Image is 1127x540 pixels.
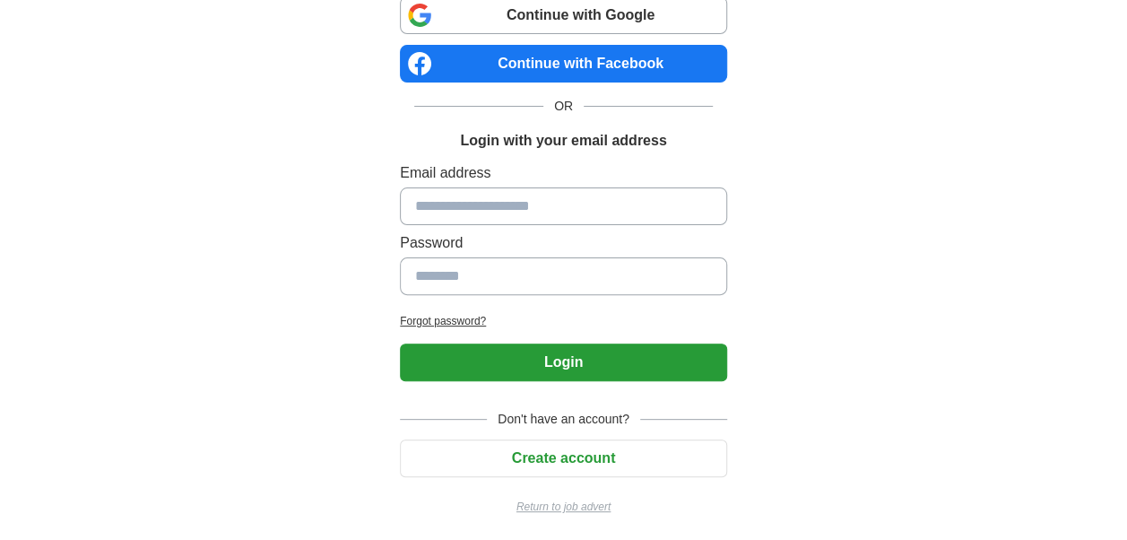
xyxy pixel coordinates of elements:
[400,440,727,477] button: Create account
[543,97,584,116] span: OR
[400,313,727,329] a: Forgot password?
[400,344,727,381] button: Login
[400,499,727,515] a: Return to job advert
[487,410,640,429] span: Don't have an account?
[400,162,727,184] label: Email address
[400,45,727,83] a: Continue with Facebook
[400,232,727,254] label: Password
[460,130,666,152] h1: Login with your email address
[400,450,727,466] a: Create account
